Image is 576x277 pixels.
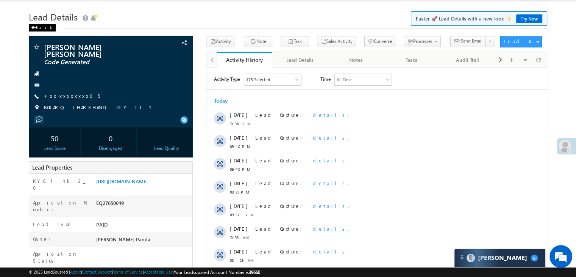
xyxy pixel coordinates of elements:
[174,269,260,275] span: Your Leadsquared Account Number is
[404,36,441,47] button: Processes
[44,93,100,99] a: +xx-xxxxxxxx05
[33,236,51,242] label: Owner
[49,157,100,164] span: Lead Capture:
[106,263,141,269] span: details
[23,235,46,241] span: 08:24 AM
[113,269,143,274] a: Terms of Service
[49,135,100,141] span: Lead Capture:
[23,66,41,73] span: [DATE]
[222,56,267,63] div: Activity History
[33,199,88,213] label: Application Number
[328,52,384,68] a: Notes
[8,6,34,17] span: Activity Type
[8,30,32,36] div: Today
[334,55,377,65] div: Notes
[23,226,41,233] span: [DATE]
[217,52,272,68] a: Activity History
[106,203,141,209] span: details
[31,131,78,145] div: 50
[244,36,272,47] button: Note
[49,157,298,164] div: .
[23,135,41,142] span: [DATE]
[49,226,100,232] span: Lead Capture:
[143,131,190,145] div: --
[130,8,145,15] div: All Time
[49,112,100,118] span: Lead Capture:
[278,55,321,65] div: Lead Details
[23,89,41,96] span: [DATE]
[32,164,72,171] span: Lead Properties
[49,180,100,187] span: Lead Capture:
[143,145,190,152] div: Lead Quality
[23,203,41,210] span: [DATE]
[114,6,124,17] span: Time
[49,226,298,233] div: .
[249,269,260,275] span: 39660
[461,38,482,44] span: Send Email
[23,157,41,164] span: [DATE]
[317,36,356,47] button: Sales Activity
[446,55,489,65] div: Audit Trail
[144,269,173,274] a: Acceptable Use
[49,180,298,187] div: .
[70,269,81,274] a: About
[38,6,95,17] div: Sales Activity,Email Bounced,Email Link Clicked,Email Marked Spam,Email Opened & 168 more..
[29,269,260,276] span: © 2025 LeadSquared | | | | |
[106,135,141,141] span: details
[49,203,100,209] span: Lead Capture:
[504,38,536,45] div: Lead Actions
[94,199,192,210] div: EQ27650649
[49,135,298,142] div: .
[49,66,100,73] span: Lead Capture:
[29,24,56,31] div: Back
[96,236,150,242] span: [PERSON_NAME] Panda
[459,254,465,260] img: carter-drag
[364,36,395,47] button: Converse
[454,249,546,268] div: carter-dragCarter[PERSON_NAME]6
[416,15,542,22] span: Faster 🚀 Lead Details with a new look ✨
[23,121,46,127] span: 09:39 PM
[106,89,141,96] span: details
[272,52,328,68] a: Lead Details
[106,180,141,187] span: details
[384,52,440,68] a: Tasks
[44,43,145,57] span: [PERSON_NAME] [PERSON_NAME]
[23,143,46,150] span: 09:37 PM
[206,36,234,47] button: Activity
[33,178,88,191] label: KYC link 2_0
[23,75,46,82] span: 09:40 PM
[531,255,538,261] span: 6
[29,24,59,30] a: Back
[49,44,298,50] div: .
[106,157,141,164] span: details
[500,36,542,47] button: Lead Actions
[40,8,64,15] div: 173 Selected
[49,89,298,96] div: .
[87,145,134,152] div: Disengaged
[49,263,298,270] div: .
[440,52,496,68] a: Audit Trail
[49,44,100,50] span: Lead Capture:
[82,269,112,274] a: Contact Support
[467,254,475,262] img: Carter
[44,58,145,66] span: Code Generated
[49,203,298,210] div: .
[106,44,141,50] span: details
[281,36,309,47] button: Task
[450,36,486,47] button: Send Email
[96,178,148,184] a: [URL][DOMAIN_NAME]
[49,66,298,73] div: .
[23,180,41,187] span: [DATE]
[23,166,46,173] span: 10:35 AM
[23,212,46,219] span: 08:25 AM
[106,112,141,118] span: details
[33,221,72,228] label: Lead Type
[516,14,542,23] a: Try Now
[23,44,41,50] span: [DATE]
[413,38,432,44] span: Processes
[106,226,141,232] span: details
[23,52,46,59] span: 10:36 PM
[49,112,298,119] div: .
[49,89,100,96] span: Lead Capture:
[23,189,46,196] span: 08:25 AM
